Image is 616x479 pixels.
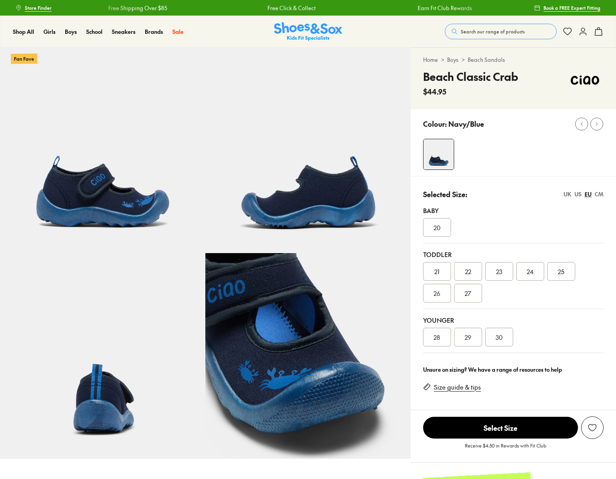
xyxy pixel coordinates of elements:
div: Baby [423,206,604,215]
div: Unsure on sizing? We have a range of resources to help [423,365,604,374]
span: Boys [65,28,77,35]
span: 24 [527,267,534,276]
span: 22 [465,267,471,276]
span: $44.95 [423,86,446,97]
a: Free Shipping Over $85 [106,4,165,12]
div: CM [595,190,604,198]
span: 29 [465,332,471,342]
span: Shop All [13,28,34,35]
span: 20 [434,223,441,232]
img: 4-554472_1 [423,139,454,170]
span: Store Finder [25,4,52,11]
button: Search our range of products [445,24,557,39]
a: Free Click & Collect [265,4,313,12]
div: EU [585,190,592,198]
button: Select Size [423,416,578,439]
a: Sale [172,28,184,36]
div: Toddler [423,250,604,259]
img: 7-554475_1 [205,253,411,459]
span: School [86,28,102,35]
a: Earn Fit Club Rewards [415,4,470,12]
span: Book a FREE Expert Fitting [543,4,600,11]
p: Navy/Blue [448,119,484,129]
span: 26 [434,288,440,298]
div: Younger [423,315,604,325]
a: Girls [43,28,56,36]
a: Boys [65,28,77,36]
span: 23 [496,267,502,276]
h4: Beach Classic Crab [423,68,518,85]
a: Book a FREE Expert Fitting [534,1,600,15]
span: Sale [172,28,184,35]
a: Beach Sandals [468,56,505,64]
div: US [574,190,581,198]
a: Size guide & tips [434,383,481,392]
span: 30 [496,332,503,342]
p: Colour: [423,119,447,129]
a: Sneakers [112,28,135,36]
span: Sneakers [112,28,135,35]
span: 27 [465,288,471,298]
span: 21 [434,267,439,276]
span: Brands [145,28,163,35]
a: Shop All [13,28,34,36]
p: Fan Fave [11,53,37,64]
div: UK [564,190,571,198]
span: Select Size [423,417,578,439]
img: SNS_Logo_Responsive.svg [274,22,342,41]
a: Shoes & Sox [274,22,342,41]
img: 5-554473_1 [205,47,411,253]
a: Boys [447,56,458,64]
img: Vendor logo [566,68,604,92]
span: 28 [434,332,440,342]
p: Receive $4.50 in Rewards with Fit Club [465,442,546,456]
a: School [86,28,102,36]
a: Store Finder [16,1,52,15]
p: Selected Size: [423,189,467,199]
span: Girls [43,28,56,35]
span: Search our range of products [461,28,525,35]
div: > > [423,56,604,64]
button: Add to Wishlist [581,416,604,439]
a: Brands [145,28,163,36]
span: 25 [558,267,564,276]
a: Home [423,56,438,64]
